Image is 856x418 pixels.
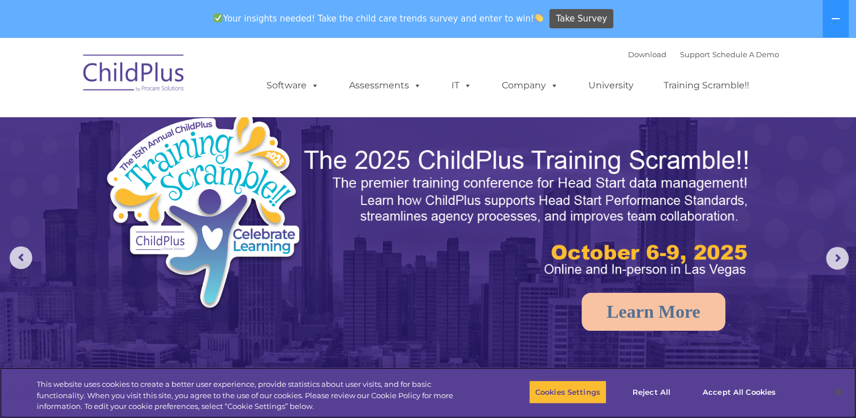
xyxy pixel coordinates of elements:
[696,380,782,404] button: Accept All Cookies
[78,46,191,103] img: ChildPlus by Procare Solutions
[628,50,779,59] font: |
[652,74,760,97] a: Training Scramble!!
[529,380,606,404] button: Cookies Settings
[157,121,205,130] span: Phone number
[680,50,710,59] a: Support
[556,9,607,29] span: Take Survey
[535,14,543,22] img: 👏
[825,379,850,404] button: Close
[440,74,483,97] a: IT
[577,74,645,97] a: University
[338,74,433,97] a: Assessments
[157,75,192,83] span: Last name
[712,50,779,59] a: Schedule A Demo
[255,74,330,97] a: Software
[616,380,687,404] button: Reject All
[628,50,666,59] a: Download
[209,7,548,29] span: Your insights needed! Take the child care trends survey and enter to win!
[491,74,570,97] a: Company
[214,14,222,22] img: ✅
[37,379,471,412] div: This website uses cookies to create a better user experience, provide statistics about user visit...
[582,293,725,331] a: Learn More
[549,9,613,29] a: Take Survey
